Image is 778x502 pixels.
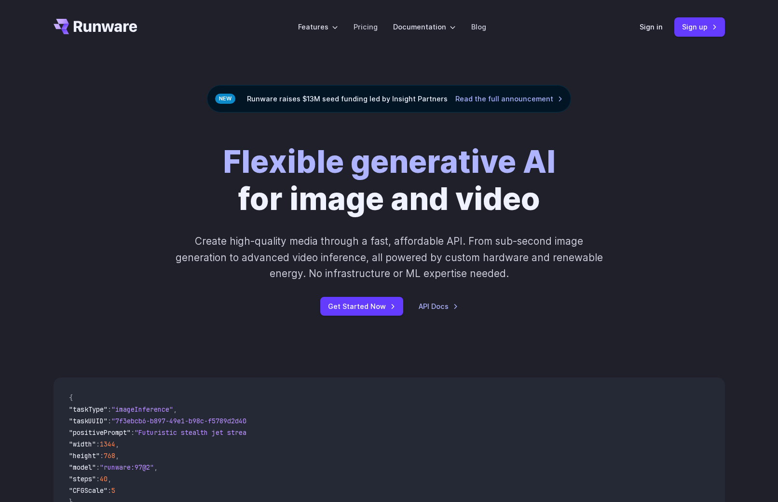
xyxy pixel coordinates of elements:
[100,474,108,483] span: 40
[111,486,115,495] span: 5
[69,393,73,402] span: {
[174,233,604,281] p: Create high-quality media through a fast, affordable API. From sub-second image generation to adv...
[115,440,119,448] span: ,
[104,451,115,460] span: 768
[96,440,100,448] span: :
[674,17,725,36] a: Sign up
[96,474,100,483] span: :
[640,21,663,32] a: Sign in
[108,405,111,414] span: :
[69,417,108,425] span: "taskUUID"
[100,463,154,472] span: "runware:97@2"
[298,21,338,32] label: Features
[54,19,137,34] a: Go to /
[131,428,135,437] span: :
[115,451,119,460] span: ,
[154,463,158,472] span: ,
[69,486,108,495] span: "CFGScale"
[471,21,486,32] a: Blog
[69,440,96,448] span: "width"
[207,85,571,112] div: Runware raises $13M seed funding led by Insight Partners
[69,428,131,437] span: "positivePrompt"
[69,474,96,483] span: "steps"
[223,143,556,218] h1: for image and video
[69,463,96,472] span: "model"
[111,405,173,414] span: "imageInference"
[419,301,458,312] a: API Docs
[108,417,111,425] span: :
[393,21,456,32] label: Documentation
[223,143,556,181] strong: Flexible generative AI
[69,451,100,460] span: "height"
[320,297,403,316] a: Get Started Now
[108,474,111,483] span: ,
[111,417,258,425] span: "7f3ebcb6-b897-49e1-b98c-f5789d2d40d7"
[173,405,177,414] span: ,
[100,440,115,448] span: 1344
[96,463,100,472] span: :
[354,21,378,32] a: Pricing
[455,93,563,104] a: Read the full announcement
[69,405,108,414] span: "taskType"
[100,451,104,460] span: :
[135,428,486,437] span: "Futuristic stealth jet streaking through a neon-lit cityscape with glowing purple exhaust"
[108,486,111,495] span: :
